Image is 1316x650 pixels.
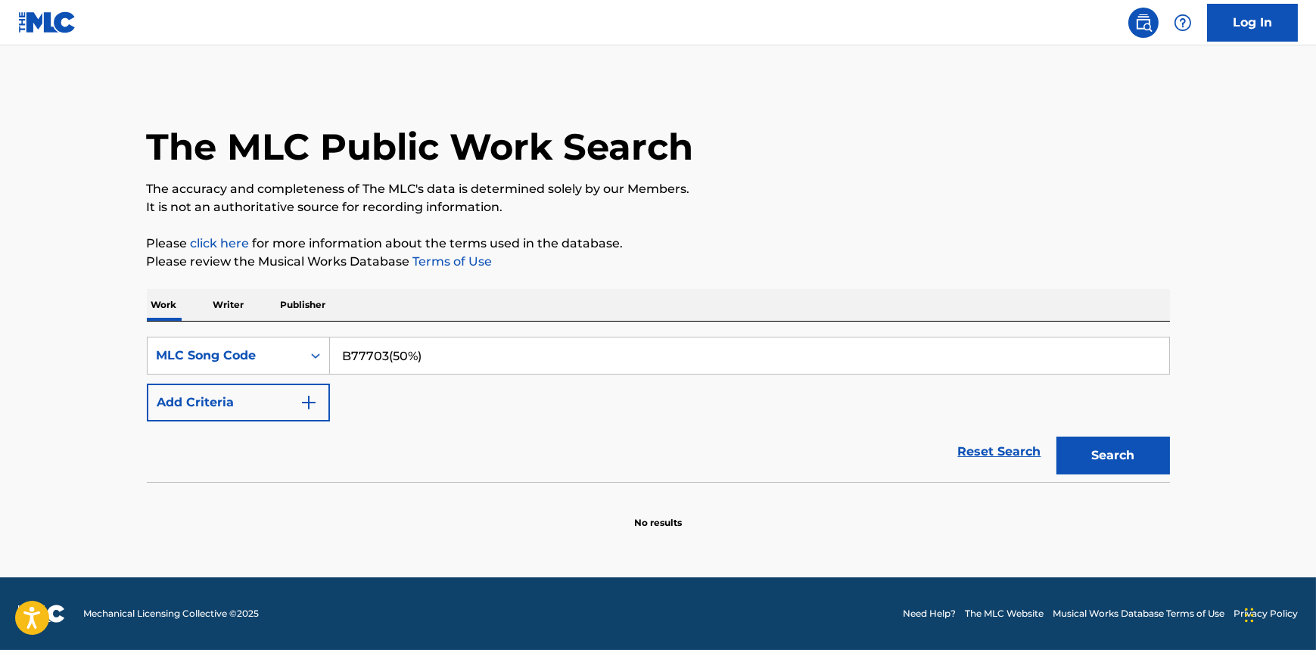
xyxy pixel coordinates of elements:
button: Search [1056,437,1170,474]
a: Musical Works Database Terms of Use [1053,607,1224,620]
button: Add Criteria [147,384,330,421]
h1: The MLC Public Work Search [147,124,694,169]
img: help [1174,14,1192,32]
img: logo [18,605,65,623]
div: Drag [1245,592,1254,638]
a: Reset Search [950,435,1049,468]
img: MLC Logo [18,11,76,33]
img: 9d2ae6d4665cec9f34b9.svg [300,393,318,412]
a: Public Search [1128,8,1159,38]
p: Please for more information about the terms used in the database. [147,235,1170,253]
a: The MLC Website [965,607,1044,620]
p: Publisher [276,289,331,321]
a: Log In [1207,4,1298,42]
div: Help [1168,8,1198,38]
p: No results [634,498,682,530]
form: Search Form [147,337,1170,482]
a: Privacy Policy [1234,607,1298,620]
div: MLC Song Code [157,347,293,365]
img: search [1134,14,1153,32]
span: Mechanical Licensing Collective © 2025 [83,607,259,620]
a: Need Help? [903,607,956,620]
a: click here [191,236,250,250]
p: Please review the Musical Works Database [147,253,1170,271]
a: Terms of Use [410,254,493,269]
p: It is not an authoritative source for recording information. [147,198,1170,216]
iframe: Chat Widget [1240,577,1316,650]
p: The accuracy and completeness of The MLC's data is determined solely by our Members. [147,180,1170,198]
p: Writer [209,289,249,321]
p: Work [147,289,182,321]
